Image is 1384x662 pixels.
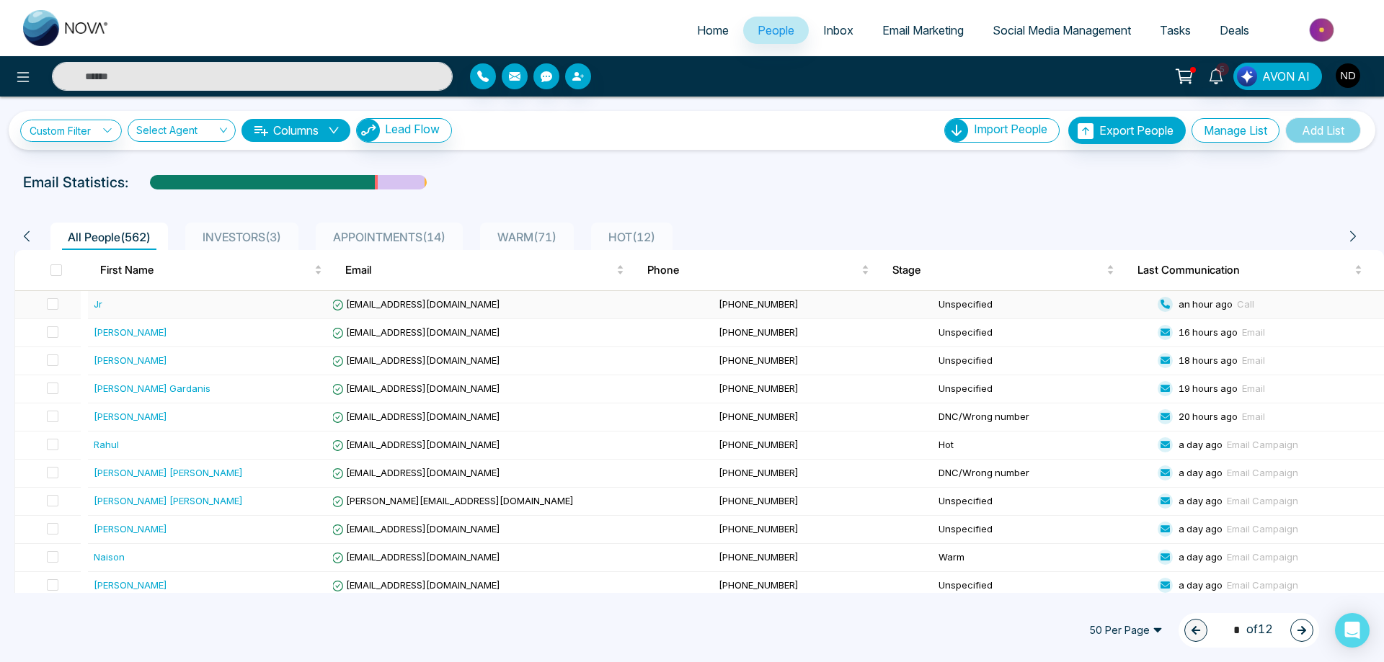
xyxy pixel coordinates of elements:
[23,171,128,193] p: Email Statistics:
[1099,123,1174,138] span: Export People
[719,411,799,422] span: [PHONE_NUMBER]
[1237,298,1254,310] span: Call
[1199,63,1233,88] a: 5
[332,495,574,506] span: [PERSON_NAME][EMAIL_ADDRESS][DOMAIN_NAME]
[385,122,440,136] span: Lead Flow
[719,551,799,563] span: [PHONE_NUMBER]
[974,122,1047,136] span: Import People
[332,523,500,534] span: [EMAIL_ADDRESS][DOMAIN_NAME]
[94,353,167,367] div: [PERSON_NAME]
[94,409,167,424] div: [PERSON_NAME]
[892,261,1104,279] span: Stage
[978,17,1145,44] a: Social Media Management
[719,354,799,366] span: [PHONE_NUMBER]
[719,383,799,394] span: [PHONE_NUMBER]
[1160,23,1191,37] span: Tasks
[345,261,613,279] span: Email
[94,578,167,592] div: [PERSON_NAME]
[1336,63,1360,88] img: User Avatar
[23,10,110,46] img: Nova CRM Logo
[1068,117,1186,144] button: Export People
[1179,523,1223,534] span: a day ago
[94,493,243,508] div: [PERSON_NAME] [PERSON_NAME]
[1179,298,1233,310] span: an hour ago
[933,347,1153,375] td: Unspecified
[1227,495,1298,506] span: Email Campaign
[719,439,799,450] span: [PHONE_NUMBER]
[719,523,799,534] span: [PHONE_NUMBER]
[94,381,210,395] div: [PERSON_NAME] Gardanis
[197,230,287,244] span: INVESTORS ( 3 )
[94,465,243,480] div: [PERSON_NAME] [PERSON_NAME]
[1192,118,1279,143] button: Manage List
[636,250,881,290] th: Phone
[743,17,809,44] a: People
[933,319,1153,347] td: Unspecified
[332,551,500,563] span: [EMAIL_ADDRESS][DOMAIN_NAME]
[1145,17,1205,44] a: Tasks
[94,297,102,311] div: Jr
[89,250,334,290] th: First Name
[1227,467,1298,478] span: Email Campaign
[1205,17,1264,44] a: Deals
[94,522,167,536] div: [PERSON_NAME]
[719,298,799,310] span: [PHONE_NUMBER]
[933,431,1153,460] td: Hot
[881,250,1126,290] th: Stage
[1179,467,1223,478] span: a day ago
[719,495,799,506] span: [PHONE_NUMBER]
[719,579,799,591] span: [PHONE_NUMBER]
[933,375,1153,403] td: Unspecified
[332,439,500,450] span: [EMAIL_ADDRESS][DOMAIN_NAME]
[1179,551,1223,563] span: a day ago
[1271,14,1375,46] img: Market-place.gif
[719,326,799,338] span: [PHONE_NUMBER]
[332,383,500,394] span: [EMAIL_ADDRESS][DOMAIN_NAME]
[993,23,1131,37] span: Social Media Management
[1179,439,1223,450] span: a day ago
[1220,23,1249,37] span: Deals
[20,120,122,142] a: Custom Filter
[933,572,1153,600] td: Unspecified
[100,261,311,279] span: First Name
[94,550,125,564] div: Naison
[933,544,1153,572] td: Warm
[1216,63,1229,76] span: 5
[1126,250,1384,290] th: Last Communication
[327,230,451,244] span: APPOINTMENTS ( 14 )
[882,23,964,37] span: Email Marketing
[1179,579,1223,591] span: a day ago
[492,230,562,244] span: WARM ( 71 )
[1227,579,1298,591] span: Email Campaign
[647,261,859,279] span: Phone
[719,467,799,478] span: [PHONE_NUMBER]
[1227,439,1298,450] span: Email Campaign
[1262,68,1310,85] span: AVON AI
[1179,326,1238,338] span: 16 hours ago
[1242,326,1265,338] span: Email
[1227,551,1298,563] span: Email Campaign
[332,326,500,338] span: [EMAIL_ADDRESS][DOMAIN_NAME]
[241,119,350,142] button: Columnsdown
[357,119,380,142] img: Lead Flow
[758,23,794,37] span: People
[332,579,500,591] span: [EMAIL_ADDRESS][DOMAIN_NAME]
[356,118,452,143] button: Lead Flow
[933,488,1153,516] td: Unspecified
[1225,620,1273,640] span: of 12
[1179,354,1238,366] span: 18 hours ago
[350,118,452,143] a: Lead FlowLead Flow
[1137,261,1352,279] span: Last Communication
[1242,411,1265,422] span: Email
[1335,613,1370,648] div: Open Intercom Messenger
[334,250,636,290] th: Email
[823,23,853,37] span: Inbox
[1242,383,1265,394] span: Email
[933,403,1153,431] td: DNC/Wrong number
[933,516,1153,544] td: Unspecified
[1242,354,1265,366] span: Email
[332,411,500,422] span: [EMAIL_ADDRESS][DOMAIN_NAME]
[868,17,978,44] a: Email Marketing
[328,125,340,136] span: down
[1227,523,1298,534] span: Email Campaign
